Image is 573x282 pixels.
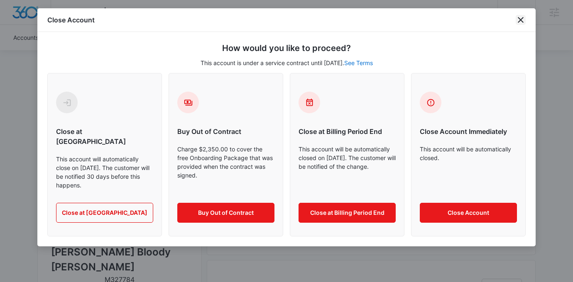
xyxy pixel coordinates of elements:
p: Charge $2,350.00 to cover the free Onboarding Package that was provided when the contract was sig... [177,145,274,190]
a: See Terms [344,59,373,66]
p: This account will be automatically closed. [420,145,517,190]
button: close [516,15,526,25]
h6: Close at Billing Period End [299,126,396,136]
button: Buy Out of Contract [177,203,274,223]
button: Close at [GEOGRAPHIC_DATA] [56,203,153,223]
button: Close Account [420,203,517,223]
img: tab_keywords_by_traffic_grey.svg [83,48,89,55]
div: Domain: [DOMAIN_NAME] [22,22,91,28]
p: This account will be automatically closed on [DATE]. The customer will be notified of the change. [299,145,396,190]
div: v 4.0.25 [23,13,41,20]
h5: How would you like to proceed? [47,42,526,54]
button: Close at Billing Period End [299,203,396,223]
img: logo_orange.svg [13,13,20,20]
p: This account is under a service contract until [DATE]. [47,58,526,67]
h6: Close Account Immediately [420,126,517,136]
div: Keywords by Traffic [92,49,140,54]
h1: Close Account [47,15,95,25]
img: tab_domain_overview_orange.svg [22,48,29,55]
img: website_grey.svg [13,22,20,28]
div: Domain Overview [32,49,74,54]
p: This account will automatically close on [DATE]. The customer will be notified 30 days before thi... [56,155,153,190]
h6: Close at [GEOGRAPHIC_DATA] [56,126,153,146]
h6: Buy Out of Contract [177,126,274,136]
